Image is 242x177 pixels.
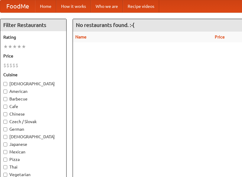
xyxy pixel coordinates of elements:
li: $ [3,62,6,69]
input: Pizza [3,158,7,162]
a: Price [215,34,225,39]
label: Barbecue [3,96,63,102]
input: German [3,127,7,131]
input: Vegetarian [3,173,7,177]
li: ★ [21,43,26,50]
h5: Price [3,53,63,59]
label: [DEMOGRAPHIC_DATA] [3,81,63,87]
label: Thai [3,164,63,170]
label: Pizza [3,156,63,162]
input: Cafe [3,105,7,109]
li: $ [15,62,18,69]
label: American [3,88,63,94]
li: $ [12,62,15,69]
input: Japanese [3,143,7,146]
h5: Cuisine [3,72,63,78]
a: How it works [56,0,91,12]
label: Mexican [3,149,63,155]
label: Chinese [3,111,63,117]
li: $ [9,62,12,69]
li: ★ [3,43,8,50]
a: Who we are [91,0,123,12]
a: Name [75,34,87,39]
li: $ [6,62,9,69]
input: Mexican [3,150,7,154]
input: [DEMOGRAPHIC_DATA] [3,135,7,139]
input: Thai [3,165,7,169]
input: Barbecue [3,97,7,101]
a: Recipe videos [123,0,159,12]
input: [DEMOGRAPHIC_DATA] [3,82,7,86]
label: Czech / Slovak [3,119,63,125]
a: FoodMe [0,0,35,12]
input: American [3,90,7,93]
ng-pluralize: No restaurants found. :-( [76,22,134,28]
li: ★ [12,43,17,50]
a: Home [35,0,56,12]
input: Chinese [3,112,7,116]
li: ★ [8,43,12,50]
h5: Rating [3,34,63,40]
label: German [3,126,63,132]
label: Cafe [3,103,63,110]
li: ★ [17,43,21,50]
label: [DEMOGRAPHIC_DATA] [3,134,63,140]
h4: Filter Restaurants [0,19,66,31]
input: Czech / Slovak [3,120,7,124]
label: Japanese [3,141,63,147]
